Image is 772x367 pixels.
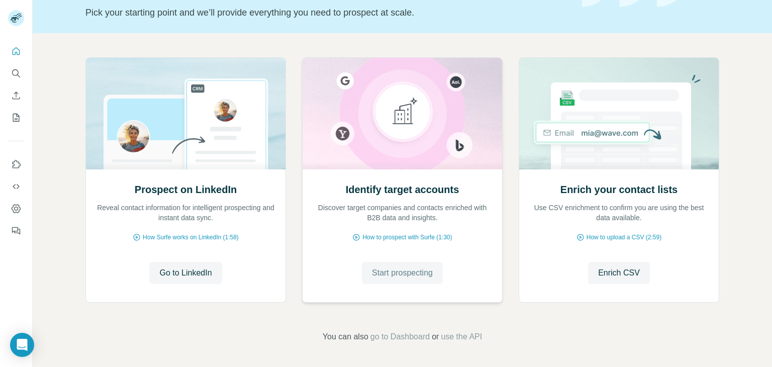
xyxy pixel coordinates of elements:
span: or [432,331,439,343]
span: How to upload a CSV (2:59) [587,233,661,242]
span: Go to LinkedIn [159,267,212,279]
span: Enrich CSV [598,267,640,279]
h2: Identify target accounts [346,182,459,197]
p: Use CSV enrichment to confirm you are using the best data available. [529,203,709,223]
h2: Enrich your contact lists [560,182,678,197]
button: Start prospecting [362,262,443,284]
p: Discover target companies and contacts enriched with B2B data and insights. [313,203,492,223]
button: My lists [8,109,24,127]
h2: Prospect on LinkedIn [135,182,237,197]
span: How Surfe works on LinkedIn (1:58) [143,233,239,242]
p: Pick your starting point and we’ll provide everything you need to prospect at scale. [85,6,570,20]
span: How to prospect with Surfe (1:30) [362,233,452,242]
button: Quick start [8,42,24,60]
button: Enrich CSV [588,262,650,284]
img: Prospect on LinkedIn [85,58,286,169]
button: Enrich CSV [8,86,24,105]
span: Start prospecting [372,267,433,279]
button: go to Dashboard [370,331,430,343]
button: Dashboard [8,200,24,218]
p: Reveal contact information for intelligent prospecting and instant data sync. [96,203,275,223]
div: Open Intercom Messenger [10,333,34,357]
img: Enrich your contact lists [519,58,719,169]
button: Search [8,64,24,82]
img: Identify target accounts [302,58,503,169]
button: use the API [441,331,482,343]
button: Use Surfe on LinkedIn [8,155,24,173]
button: Use Surfe API [8,177,24,196]
span: You can also [323,331,368,343]
button: Go to LinkedIn [149,262,222,284]
button: Feedback [8,222,24,240]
